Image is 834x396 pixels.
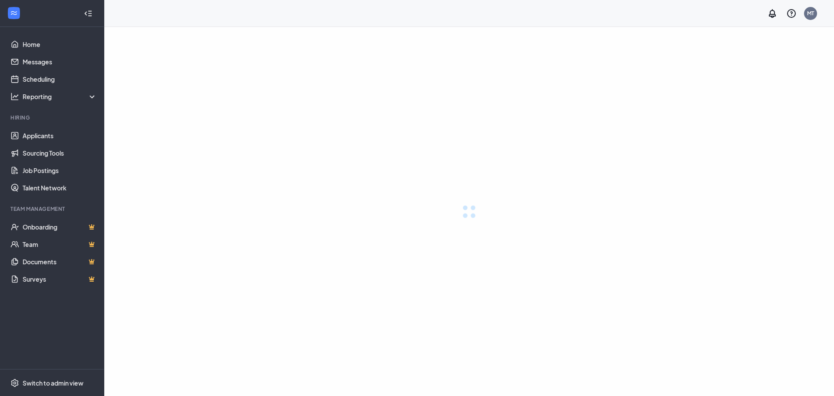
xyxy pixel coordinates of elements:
[23,144,97,162] a: Sourcing Tools
[84,9,93,18] svg: Collapse
[10,205,95,213] div: Team Management
[23,36,97,53] a: Home
[807,10,814,17] div: MT
[10,9,18,17] svg: WorkstreamLogo
[23,379,83,387] div: Switch to admin view
[786,8,797,19] svg: QuestionInfo
[23,53,97,70] a: Messages
[23,127,97,144] a: Applicants
[23,162,97,179] a: Job Postings
[23,179,97,196] a: Talent Network
[10,114,95,121] div: Hiring
[23,270,97,288] a: SurveysCrown
[23,70,97,88] a: Scheduling
[10,379,19,387] svg: Settings
[10,92,19,101] svg: Analysis
[23,92,97,101] div: Reporting
[23,236,97,253] a: TeamCrown
[23,218,97,236] a: OnboardingCrown
[23,253,97,270] a: DocumentsCrown
[767,8,778,19] svg: Notifications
